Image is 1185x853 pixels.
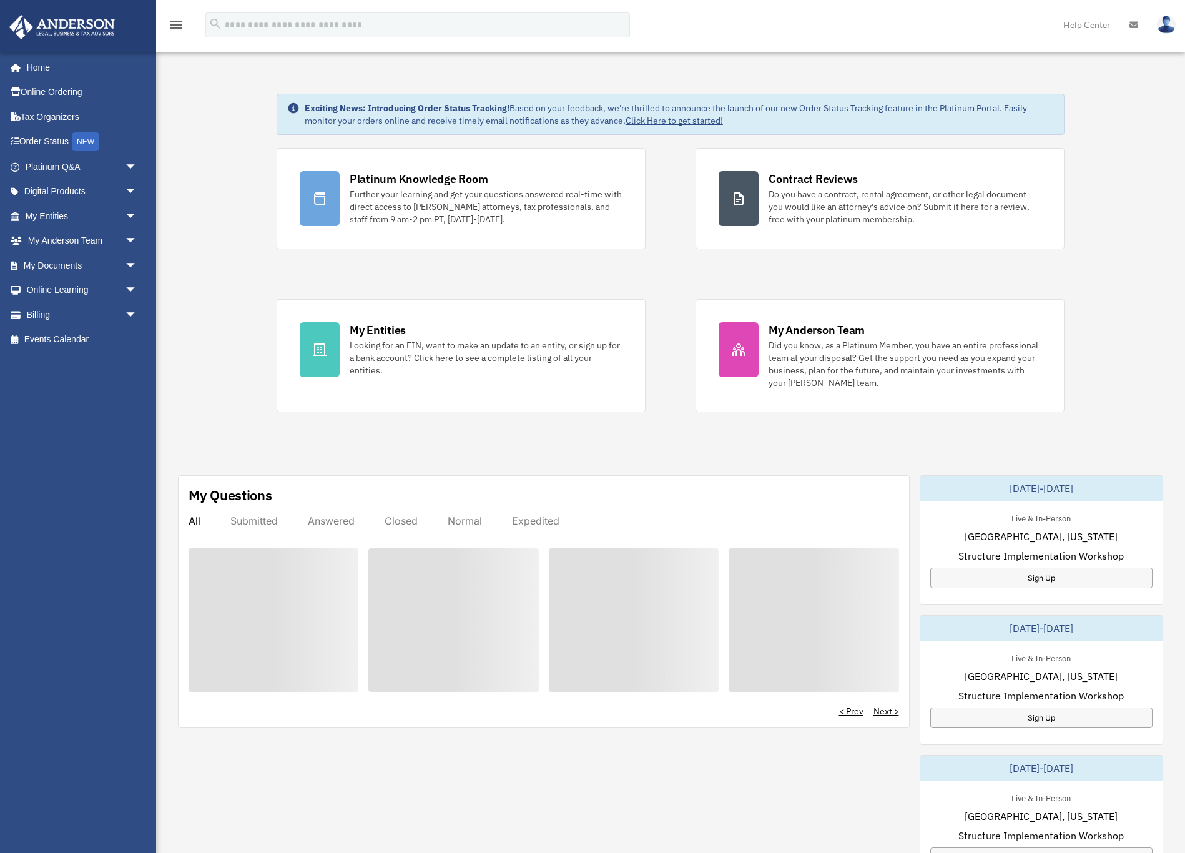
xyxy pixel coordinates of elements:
a: My Entitiesarrow_drop_down [9,204,156,229]
a: Online Learningarrow_drop_down [9,278,156,303]
div: My Anderson Team [769,322,865,338]
span: Structure Implementation Workshop [958,828,1124,843]
span: arrow_drop_down [125,278,150,303]
span: arrow_drop_down [125,154,150,180]
div: [DATE]-[DATE] [920,756,1163,781]
span: arrow_drop_down [125,302,150,328]
a: Next > [873,705,899,717]
span: [GEOGRAPHIC_DATA], [US_STATE] [965,669,1118,684]
div: Did you know, as a Platinum Member, you have an entire professional team at your disposal? Get th... [769,339,1041,389]
div: [DATE]-[DATE] [920,476,1163,501]
div: Answered [308,515,355,527]
span: Structure Implementation Workshop [958,548,1124,563]
div: Contract Reviews [769,171,858,187]
div: Closed [385,515,418,527]
a: Platinum Knowledge Room Further your learning and get your questions answered real-time with dire... [277,148,646,249]
a: < Prev [839,705,863,717]
div: NEW [72,132,99,151]
a: Sign Up [930,708,1153,728]
div: Live & In-Person [1001,651,1081,664]
div: Further your learning and get your questions answered real-time with direct access to [PERSON_NAM... [350,188,622,225]
a: Events Calendar [9,327,156,352]
span: [GEOGRAPHIC_DATA], [US_STATE] [965,809,1118,824]
a: Digital Productsarrow_drop_down [9,179,156,204]
strong: Exciting News: Introducing Order Status Tracking! [305,102,509,114]
span: arrow_drop_down [125,179,150,205]
i: menu [169,17,184,32]
div: Live & In-Person [1001,511,1081,524]
div: Normal [448,515,482,527]
span: [GEOGRAPHIC_DATA], [US_STATE] [965,529,1118,544]
span: arrow_drop_down [125,204,150,229]
div: Looking for an EIN, want to make an update to an entity, or sign up for a bank account? Click her... [350,339,622,377]
div: Submitted [230,515,278,527]
span: Structure Implementation Workshop [958,688,1124,703]
span: arrow_drop_down [125,229,150,254]
div: My Questions [189,486,272,505]
span: arrow_drop_down [125,253,150,279]
a: Home [9,55,150,80]
a: Order StatusNEW [9,129,156,155]
a: My Anderson Team Did you know, as a Platinum Member, you have an entire professional team at your... [696,299,1065,412]
a: My Entities Looking for an EIN, want to make an update to an entity, or sign up for a bank accoun... [277,299,646,412]
div: My Entities [350,322,406,338]
div: Expedited [512,515,559,527]
a: Click Here to get started! [626,115,723,126]
a: Contract Reviews Do you have a contract, rental agreement, or other legal document you would like... [696,148,1065,249]
a: Billingarrow_drop_down [9,302,156,327]
div: Live & In-Person [1001,791,1081,804]
a: My Anderson Teamarrow_drop_down [9,229,156,254]
div: Platinum Knowledge Room [350,171,488,187]
a: Tax Organizers [9,104,156,129]
div: Do you have a contract, rental agreement, or other legal document you would like an attorney's ad... [769,188,1041,225]
a: Online Ordering [9,80,156,105]
i: search [209,17,222,31]
a: menu [169,22,184,32]
img: User Pic [1157,16,1176,34]
div: [DATE]-[DATE] [920,616,1163,641]
div: Based on your feedback, we're thrilled to announce the launch of our new Order Status Tracking fe... [305,102,1054,127]
div: All [189,515,200,527]
a: Sign Up [930,568,1153,588]
a: Platinum Q&Aarrow_drop_down [9,154,156,179]
img: Anderson Advisors Platinum Portal [6,15,119,39]
a: My Documentsarrow_drop_down [9,253,156,278]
